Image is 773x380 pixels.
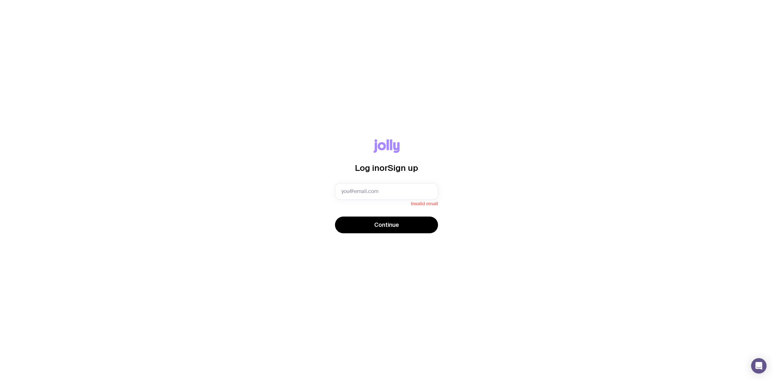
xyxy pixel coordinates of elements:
span: Invalid email [335,200,438,206]
div: Open Intercom Messenger [751,358,767,374]
input: you@email.com [335,183,438,200]
button: Continue [335,217,438,233]
span: or [379,163,388,172]
span: Log in [355,163,379,172]
span: Sign up [388,163,418,172]
span: Continue [374,221,399,229]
